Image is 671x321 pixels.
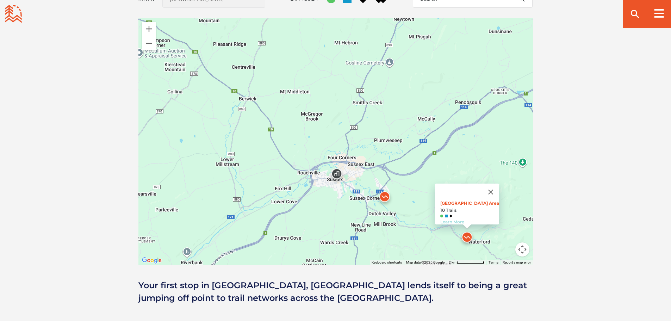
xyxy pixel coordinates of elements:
[629,8,641,20] ion-icon: search
[440,219,464,224] a: Learn More
[140,256,163,265] a: Open this area in Google Maps (opens a new window)
[140,256,163,265] img: Google
[372,260,402,265] button: Keyboard shortcuts
[142,36,156,50] button: Zoom out
[138,279,533,304] p: Your first stop in [GEOGRAPHIC_DATA], [GEOGRAPHIC_DATA] lends itself to being a great jumping off...
[449,215,452,217] img: Black Diamond
[440,200,499,206] a: [GEOGRAPHIC_DATA] Area
[515,242,529,257] button: Map camera controls
[503,260,531,264] a: Report a map error
[449,260,456,264] span: 2 km
[440,208,499,213] strong: 10 Trails
[489,260,498,264] a: Terms (opens in new tab)
[447,260,486,265] button: Map Scale: 2 km per 75 pixels
[445,215,448,217] img: Blue Square
[482,184,499,200] button: Close
[440,215,443,217] img: Green Circle
[142,22,156,36] button: Zoom in
[406,260,445,264] span: Map data ©2025 Google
